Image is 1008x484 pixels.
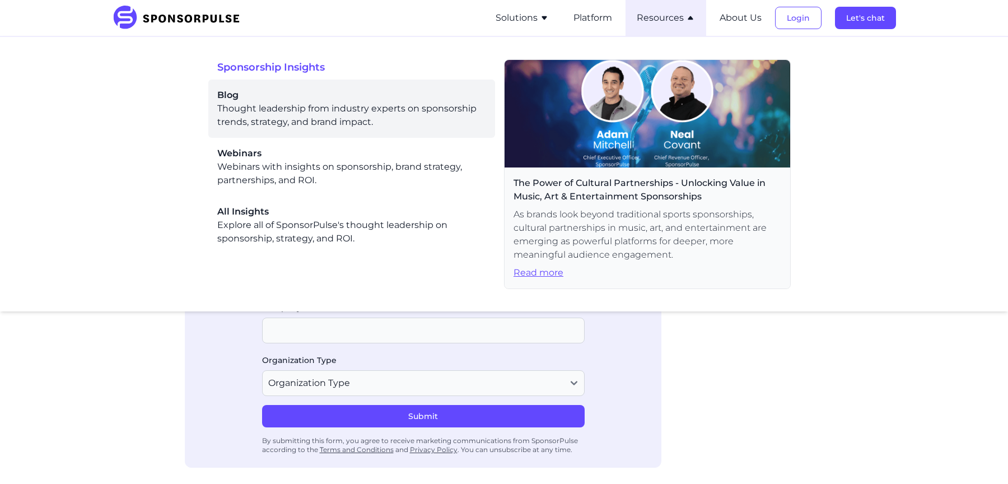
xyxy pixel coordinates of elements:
[573,13,612,23] a: Platform
[720,11,762,25] button: About Us
[217,205,486,245] div: Explore all of SponsorPulse's thought leadership on sponsorship, strategy, and ROI.
[573,11,612,25] button: Platform
[262,432,585,459] div: By submitting this form, you agree to receive marketing communications from SponsorPulse accordin...
[262,355,585,366] label: Organization Type
[952,430,1008,484] iframe: Chat Widget
[514,176,781,203] span: The Power of Cultural Partnerships - Unlocking Value in Music, Art & Entertainment Sponsorships
[112,6,248,30] img: SponsorPulse
[217,147,486,187] div: Webinars with insights on sponsorship, brand strategy, partnerships, and ROI.
[505,60,790,167] img: Webinar header image
[514,266,781,280] span: Read more
[217,147,486,187] a: WebinarsWebinars with insights on sponsorship, brand strategy, partnerships, and ROI.
[775,7,822,29] button: Login
[720,13,762,23] a: About Us
[514,208,781,262] span: As brands look beyond traditional sports sponsorships, cultural partnerships in music, art, and e...
[835,13,896,23] a: Let's chat
[496,11,549,25] button: Solutions
[835,7,896,29] button: Let's chat
[217,89,486,129] a: BlogThought leadership from industry experts on sponsorship trends, strategy, and brand impact.
[637,11,695,25] button: Resources
[217,205,486,218] span: All Insights
[217,89,486,129] div: Thought leadership from industry experts on sponsorship trends, strategy, and brand impact.
[320,445,394,454] a: Terms and Conditions
[217,205,486,245] a: All InsightsExplore all of SponsorPulse's thought leadership on sponsorship, strategy, and ROI.
[410,445,458,454] a: Privacy Policy
[217,147,486,160] span: Webinars
[775,13,822,23] a: Login
[262,405,585,427] button: Submit
[217,89,486,102] span: Blog
[504,59,791,289] a: The Power of Cultural Partnerships - Unlocking Value in Music, Art & Entertainment SponsorshipsAs...
[217,59,504,75] span: Sponsorship Insights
